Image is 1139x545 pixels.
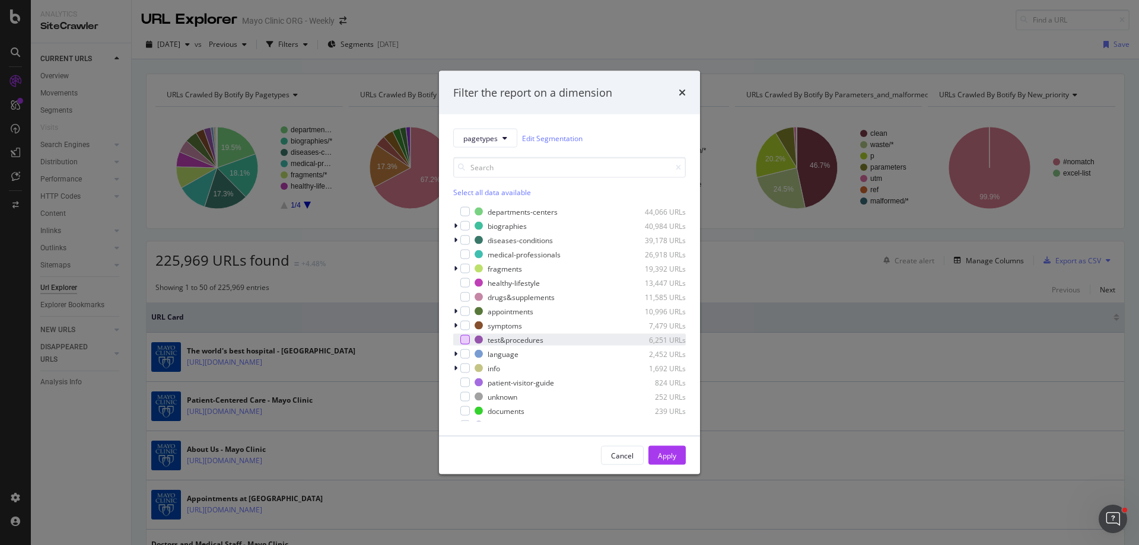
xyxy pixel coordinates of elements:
[628,292,686,302] div: 11,585 URLs
[488,263,522,273] div: fragments
[488,391,517,401] div: unknown
[628,249,686,259] div: 26,918 URLs
[522,132,583,144] a: Edit Segmentation
[488,320,522,330] div: symptoms
[488,377,554,387] div: patient-visitor-guide
[628,334,686,345] div: 6,251 URLs
[488,306,533,316] div: appointments
[601,446,644,465] button: Cancel
[488,206,558,216] div: departments-centers
[628,306,686,316] div: 10,996 URLs
[628,349,686,359] div: 2,452 URLs
[463,133,498,143] span: pagetypes
[453,157,686,178] input: Search
[488,278,540,288] div: healthy-lifestyle
[628,377,686,387] div: 824 URLs
[628,221,686,231] div: 40,984 URLs
[488,363,500,373] div: info
[1099,505,1127,533] iframe: Intercom live chat
[488,249,561,259] div: medical-professionals
[628,235,686,245] div: 39,178 URLs
[628,278,686,288] div: 13,447 URLs
[628,206,686,216] div: 44,066 URLs
[488,221,527,231] div: biographies
[488,349,518,359] div: language
[453,129,517,148] button: pagetypes
[488,406,524,416] div: documents
[439,71,700,474] div: modal
[628,263,686,273] div: 19,392 URLs
[679,85,686,100] div: times
[488,292,555,302] div: drugs&supplements
[453,187,686,197] div: Select all data available
[488,420,513,430] div: content
[628,420,686,430] div: 195 URLs
[648,446,686,465] button: Apply
[658,450,676,460] div: Apply
[628,320,686,330] div: 7,479 URLs
[453,85,612,100] div: Filter the report on a dimension
[488,235,553,245] div: diseases-conditions
[488,334,543,345] div: test&procedures
[628,391,686,401] div: 252 URLs
[628,406,686,416] div: 239 URLs
[611,450,634,460] div: Cancel
[628,363,686,373] div: 1,692 URLs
